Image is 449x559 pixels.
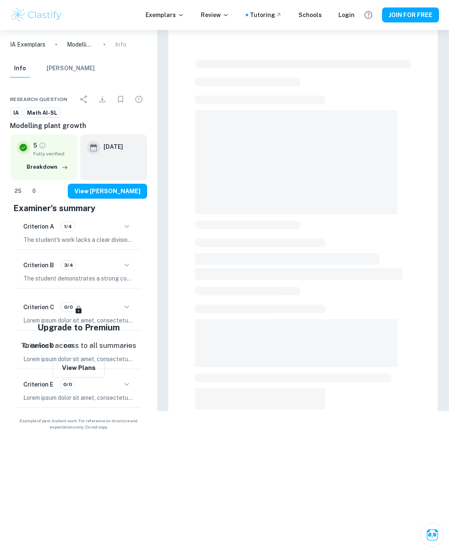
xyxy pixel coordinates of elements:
h6: Criterion B [23,261,54,270]
div: Share [76,91,92,108]
p: The student's work lacks a clear division into three main sections: introduction, main body, and ... [23,235,134,244]
button: Breakdown [25,161,70,173]
p: Info [115,40,126,49]
button: View [PERSON_NAME] [68,184,147,199]
a: Schools [299,10,322,20]
span: Fully verified [33,150,70,158]
a: IA Exemplars [10,40,45,49]
span: 3/4 [61,261,76,269]
span: 1/4 [61,223,75,230]
span: 25 [10,187,26,195]
h5: Upgrade to Premium [37,321,120,334]
a: Grade fully verified [39,142,46,149]
button: View Plans [53,358,105,378]
span: 0 [28,187,40,195]
span: Example of past student work. For reference on structure and expectations only. Do not copy. [10,418,147,430]
p: Review [201,10,229,20]
div: Report issue [131,91,147,108]
p: Modelling plant growth [67,40,94,49]
span: IA [10,109,22,117]
h6: Criterion A [23,222,54,231]
p: Exemplars [146,10,184,20]
p: 5 [33,141,37,150]
div: Download [94,91,111,108]
a: Tutoring [250,10,282,20]
h6: [DATE] [104,142,123,151]
div: Like [10,185,26,198]
span: Research question [10,96,67,103]
button: Ask Clai [421,523,444,547]
img: Clastify logo [10,7,63,23]
button: JOIN FOR FREE [382,7,439,22]
h6: Modelling plant growth [10,121,147,131]
h5: Examiner's summary [13,202,144,214]
button: [PERSON_NAME] [47,59,95,78]
button: Help and Feedback [361,8,375,22]
div: Dislike [28,185,40,198]
button: Info [10,59,30,78]
div: Bookmark [112,91,129,108]
a: IA [10,108,22,118]
p: To unlock access to all summaries [21,340,136,351]
a: Login [338,10,355,20]
p: The student demonstrates a strong command of correct mathematical notation, symbols, and terminol... [23,274,134,283]
span: Math AI-SL [24,109,60,117]
a: Math AI-SL [24,108,61,118]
